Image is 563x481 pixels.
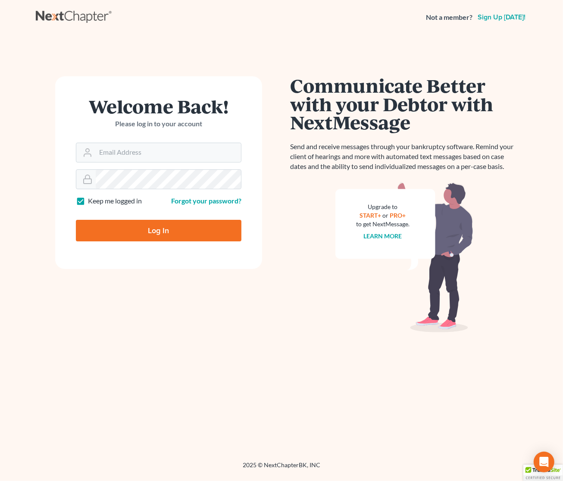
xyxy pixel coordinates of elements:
[76,119,241,129] p: Please log in to your account
[534,452,554,472] div: Open Intercom Messenger
[96,143,241,162] input: Email Address
[76,97,241,116] h1: Welcome Back!
[335,182,473,333] img: nextmessage_bg-59042aed3d76b12b5cd301f8e5b87938c9018125f34e5fa2b7a6b67550977c72.svg
[364,232,402,240] a: Learn more
[88,196,142,206] label: Keep me logged in
[383,212,389,219] span: or
[76,220,241,241] input: Log In
[356,220,410,228] div: to get NextMessage.
[356,203,410,211] div: Upgrade to
[290,142,519,172] p: Send and receive messages through your bankruptcy software. Remind your client of hearings and mo...
[426,12,472,22] strong: Not a member?
[523,465,563,481] div: TrustedSite Certified
[290,76,519,131] h1: Communicate Better with your Debtor with NextMessage
[390,212,406,219] a: PRO+
[171,197,241,205] a: Forgot your password?
[36,461,527,476] div: 2025 © NextChapterBK, INC
[476,14,527,21] a: Sign up [DATE]!
[360,212,382,219] a: START+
